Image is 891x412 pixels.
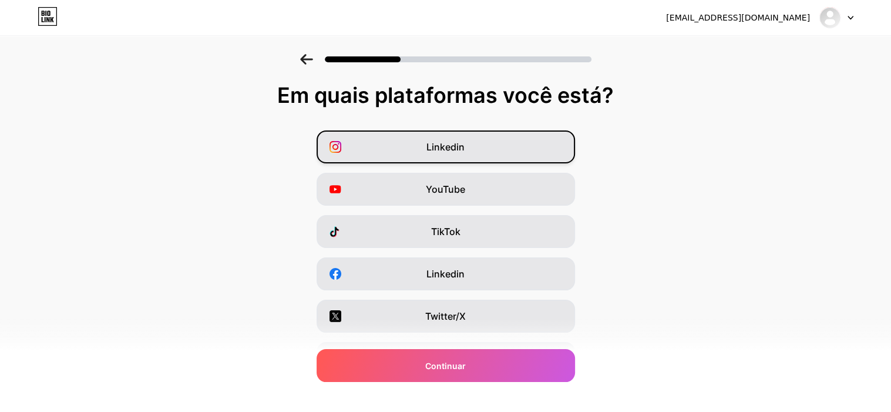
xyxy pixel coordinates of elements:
span: Continuar [425,360,466,372]
span: Snapchat [424,394,467,408]
span: Linkedin [426,267,465,281]
span: YouTube [426,182,465,196]
div: Em quais plataformas você está? [12,83,879,107]
span: Linkedin [426,140,465,154]
img: fiosfortesenaturais [819,6,841,29]
div: [EMAIL_ADDRESS][DOMAIN_NAME] [666,12,810,24]
span: Twitter/X [425,309,466,323]
span: TikTok [431,225,460,239]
